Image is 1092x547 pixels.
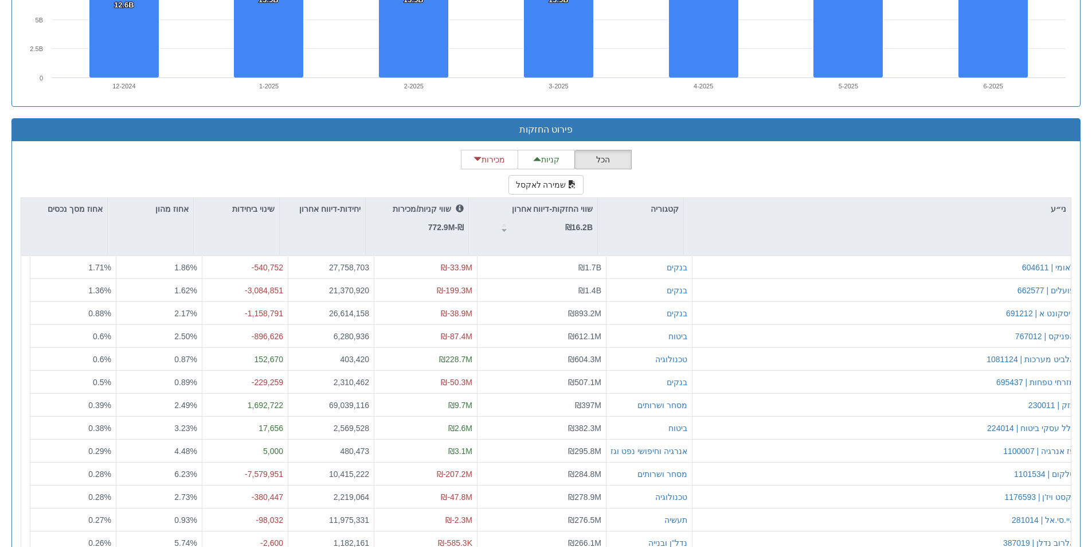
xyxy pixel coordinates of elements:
div: 2,219,064 [293,491,369,502]
span: ₪-50.3M [441,377,472,386]
span: ₪-33.9M [441,263,472,272]
text: 4-2025 [694,83,713,90]
span: ₪228.7M [439,354,472,363]
span: ₪-38.9M [441,308,472,317]
button: בנקים [667,307,687,319]
button: מסחר ושרותים [637,468,687,479]
span: ₪284.8M [568,469,601,478]
button: הכל [574,150,632,169]
span: ₪507.1M [568,377,601,386]
span: ₪1.7B [578,263,601,272]
button: טכנולוגיה [655,353,687,364]
div: 6.23 % [121,468,197,479]
div: 0.93 % [121,514,197,525]
strong: ₪-772.9M [428,223,464,232]
span: ₪2.6M [448,423,472,432]
div: -380,447 [207,491,283,502]
div: 2.73 % [121,491,197,502]
span: ₪-199.3M [437,285,472,294]
div: 26,614,158 [293,307,369,319]
div: 0.38% [35,422,111,433]
button: הפניקס | 767012 [1015,330,1075,342]
button: בזק | 230011 [1028,399,1075,410]
span: ₪266.1M [568,538,601,547]
button: דיסקונט א | 691212 [1006,307,1075,319]
div: אנרגיה וחיפושי נפט וגז [610,445,687,456]
button: מסחר ושרותים [637,399,687,410]
div: 0.28% [35,491,111,502]
tspan: 12.6B [114,1,134,9]
button: איי.סי.אל | 281014 [1012,514,1075,525]
span: ₪-585.3K [438,538,472,547]
button: מזרחי טפחות | 695437 [996,376,1075,387]
div: -7,579,951 [207,468,283,479]
div: נקסט ויז'ן | 1176593 [1005,491,1075,502]
text: 12-2024 [112,83,135,90]
span: ₪604.3M [568,354,601,363]
div: 2,569,528 [293,422,369,433]
div: 0.6% [35,353,111,364]
div: 69,039,116 [293,399,369,410]
span: ₪295.8M [568,446,601,455]
div: כלל עסקי ביטוח | 224014 [987,422,1075,433]
div: 480,473 [293,445,369,456]
button: ביטוח [668,422,687,433]
div: 1.86 % [121,262,197,273]
div: 2,310,462 [293,376,369,387]
span: ₪-87.4M [441,331,472,340]
button: טכנולוגיה [655,491,687,502]
div: פועלים | 662577 [1017,284,1075,296]
div: 2.17 % [121,307,197,319]
div: 6,280,936 [293,330,369,342]
span: ₪3.1M [448,446,472,455]
span: ₪-2.3M [445,515,472,524]
span: ₪276.5M [568,515,601,524]
div: 27,758,703 [293,262,369,273]
div: 3.23 % [121,422,197,433]
div: 17,656 [207,422,283,433]
div: 4.48 % [121,445,197,456]
button: שמירה לאקסל [508,175,584,195]
p: שווי קניות/מכירות [393,203,464,215]
div: 1.62 % [121,284,197,296]
button: בנקים [667,284,687,296]
text: 5B [36,17,43,24]
div: 0.89 % [121,376,197,387]
p: שינוי ביחידות [232,203,275,215]
text: 3-2025 [549,83,568,90]
div: 2.49 % [121,399,197,410]
span: ₪278.9M [568,492,601,501]
span: ₪-207.2M [437,469,472,478]
button: פז אנרגיה | 1100007 [1003,445,1075,456]
button: בנקים [667,262,687,273]
div: 403,420 [293,353,369,364]
button: מכירות [461,150,518,169]
div: -1,158,791 [207,307,283,319]
text: 1-2025 [259,83,279,90]
button: סלקום | 1101534 [1014,468,1075,479]
div: 0.29% [35,445,111,456]
button: אלביט מערכות | 1081124 [987,353,1075,364]
text: 2-2025 [404,83,424,90]
button: ביטוח [668,330,687,342]
h3: פירוט החזקות [21,125,1071,135]
div: 21,370,920 [293,284,369,296]
span: ₪9.7M [448,400,472,409]
div: 152,670 [207,353,283,364]
div: 1.36% [35,284,111,296]
div: 0.27% [35,514,111,525]
text: 2.5B [30,45,43,52]
div: -229,259 [207,376,283,387]
div: 0.6% [35,330,111,342]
